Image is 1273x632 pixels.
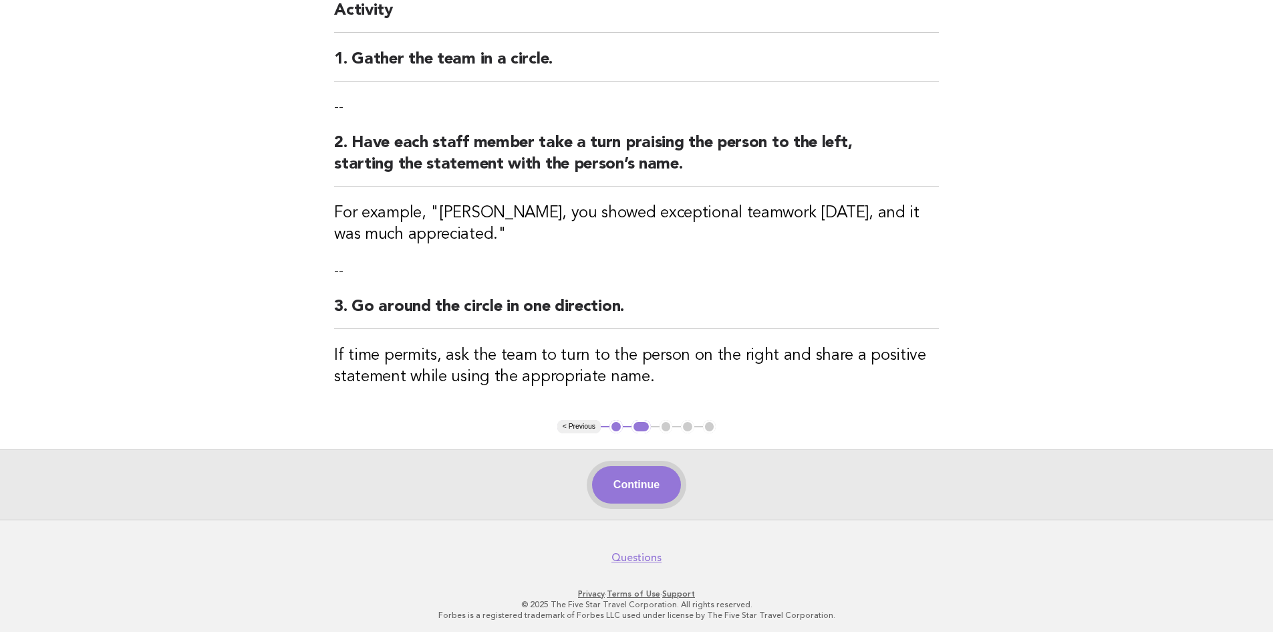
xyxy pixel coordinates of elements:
[334,345,939,388] h3: If time permits, ask the team to turn to the person on the right and share a positive statement w...
[228,610,1046,621] p: Forbes is a registered trademark of Forbes LLC used under license by The Five Star Travel Corpora...
[609,420,623,433] button: 1
[592,466,681,504] button: Continue
[334,203,939,245] h3: For example, "[PERSON_NAME], you showed exceptional teamwork [DATE], and it was much appreciated."
[334,296,939,329] h2: 3. Go around the circle in one direction.
[334,98,939,116] p: --
[228,599,1046,610] p: © 2025 The Five Star Travel Corporation. All rights reserved.
[557,420,601,433] button: < Previous
[334,132,939,187] h2: 2. Have each staff member take a turn praising the person to the left, starting the statement wit...
[607,589,660,599] a: Terms of Use
[578,589,605,599] a: Privacy
[334,49,939,82] h2: 1. Gather the team in a circle.
[228,589,1046,599] p: · ·
[631,420,651,433] button: 2
[611,551,662,564] a: Questions
[334,261,939,280] p: --
[662,589,695,599] a: Support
